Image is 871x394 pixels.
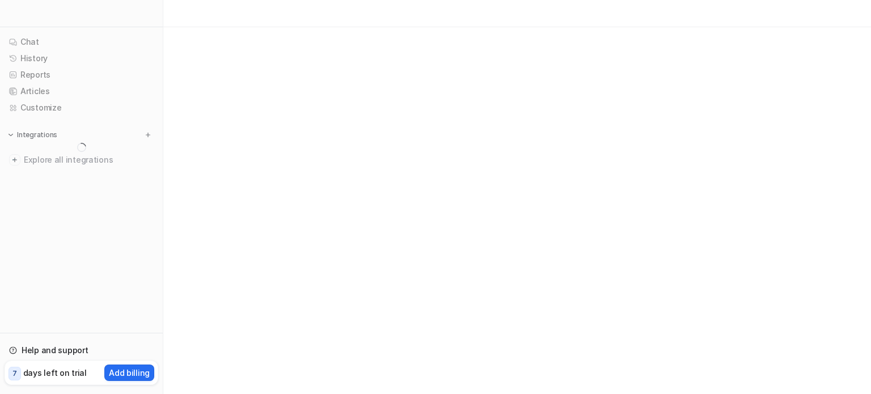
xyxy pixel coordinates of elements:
a: Reports [5,67,158,83]
p: Add billing [109,367,150,379]
a: Customize [5,100,158,116]
p: days left on trial [23,367,87,379]
a: Help and support [5,342,158,358]
button: Integrations [5,129,61,141]
span: Explore all integrations [24,151,154,169]
a: Chat [5,34,158,50]
a: History [5,50,158,66]
img: menu_add.svg [144,131,152,139]
button: Add billing [104,365,154,381]
img: expand menu [7,131,15,139]
p: 7 [12,368,17,379]
img: explore all integrations [9,154,20,166]
p: Integrations [17,130,57,139]
a: Explore all integrations [5,152,158,168]
a: Articles [5,83,158,99]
